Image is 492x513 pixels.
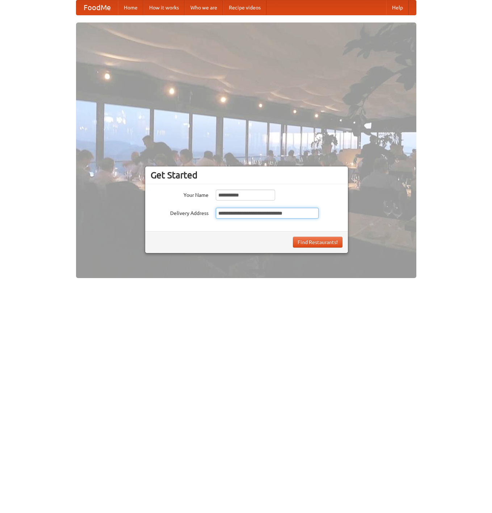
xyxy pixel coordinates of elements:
h3: Get Started [151,170,342,181]
a: How it works [143,0,185,15]
label: Your Name [151,190,209,199]
label: Delivery Address [151,208,209,217]
a: Recipe videos [223,0,266,15]
a: Who we are [185,0,223,15]
a: Home [118,0,143,15]
button: Find Restaurants! [293,237,342,248]
a: Help [386,0,409,15]
a: FoodMe [76,0,118,15]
